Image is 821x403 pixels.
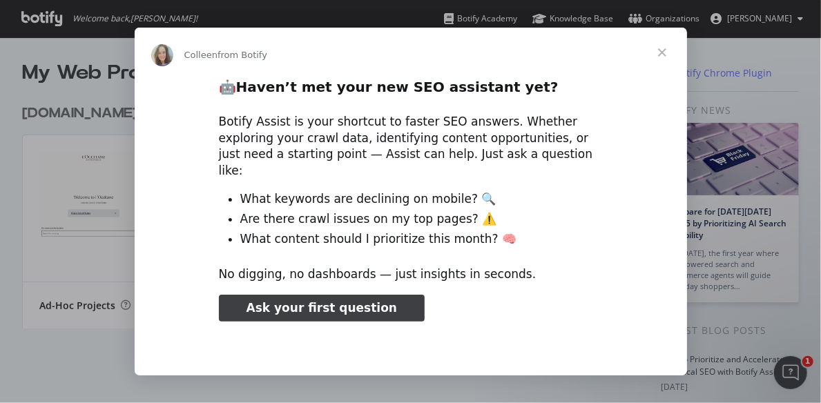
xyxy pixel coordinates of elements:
[219,266,603,283] div: No digging, no dashboards — just insights in seconds.
[218,50,267,60] span: from Botify
[219,78,603,104] h2: 🤖
[247,301,397,315] span: Ask your first question
[219,114,603,179] div: Botify Assist is your shortcut to faster SEO answers. Whether exploring your crawl data, identify...
[240,231,603,248] li: What content should I prioritize this month? 🧠
[219,295,425,322] a: Ask your first question
[184,50,218,60] span: Colleen
[240,191,603,208] li: What keywords are declining on mobile? 🔍
[240,211,603,228] li: Are there crawl issues on my top pages? ⚠️
[151,44,173,66] img: Profile image for Colleen
[236,79,559,95] b: Haven’t met your new SEO assistant yet?
[637,28,687,77] span: Close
